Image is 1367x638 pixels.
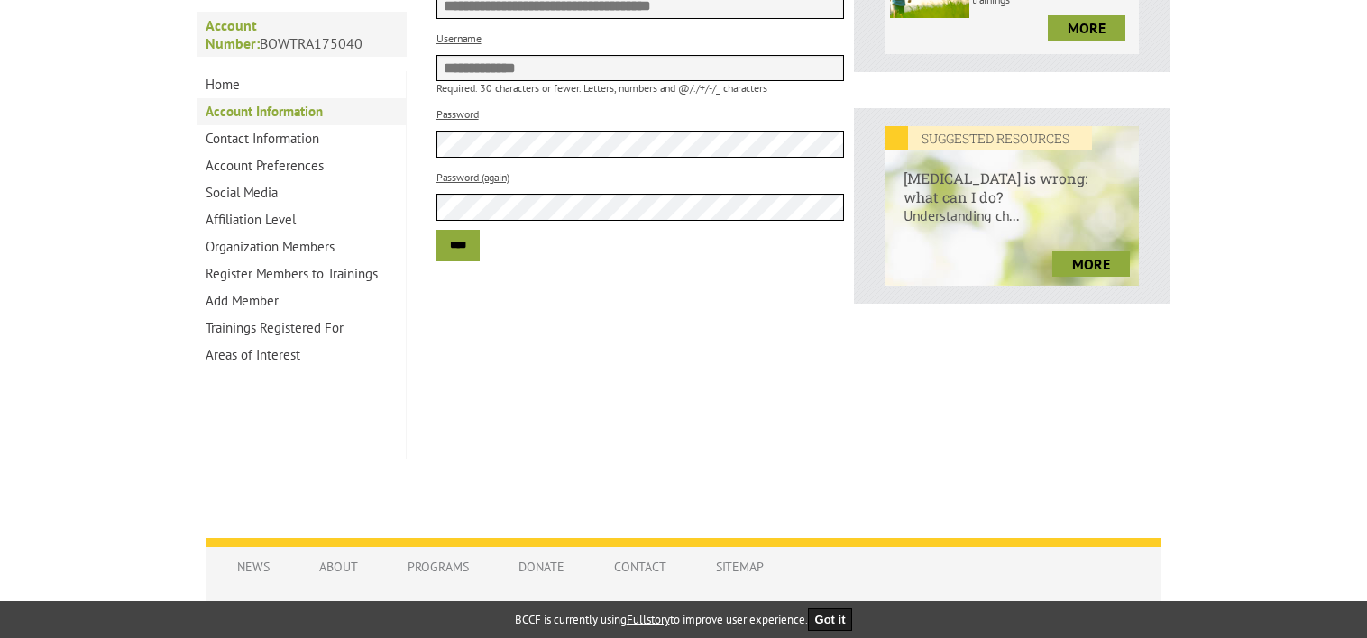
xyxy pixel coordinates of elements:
[197,287,406,314] a: Add Member
[197,12,407,57] p: BOWTRA175040
[197,260,406,287] a: Register Members to Trainings
[219,550,288,584] a: News
[436,32,482,45] label: Username
[627,612,670,627] a: Fullstory
[1048,15,1125,41] a: more
[436,81,845,95] p: Required. 30 characters or fewer. Letters, numbers and @/./+/-/_ characters
[197,314,406,342] a: Trainings Registered For
[197,71,406,98] a: Home
[436,107,479,121] label: Password
[436,170,509,184] label: Password (again)
[808,608,853,631] button: Got it
[390,550,487,584] a: Programs
[206,16,260,52] strong: Account Number:
[197,125,406,152] a: Contact Information
[885,206,1139,242] p: Understanding ch...
[197,342,406,369] a: Areas of Interest
[197,206,406,233] a: Affiliation Level
[885,150,1139,206] h6: [MEDICAL_DATA] is wrong: what can I do?
[1052,251,1130,277] a: more
[197,98,406,125] a: Account Information
[197,152,406,179] a: Account Preferences
[885,126,1092,150] em: SUGGESTED RESOURCES
[596,550,684,584] a: Contact
[301,550,376,584] a: About
[500,550,583,584] a: Donate
[197,233,406,260] a: Organization Members
[197,179,406,206] a: Social Media
[698,550,782,584] a: Sitemap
